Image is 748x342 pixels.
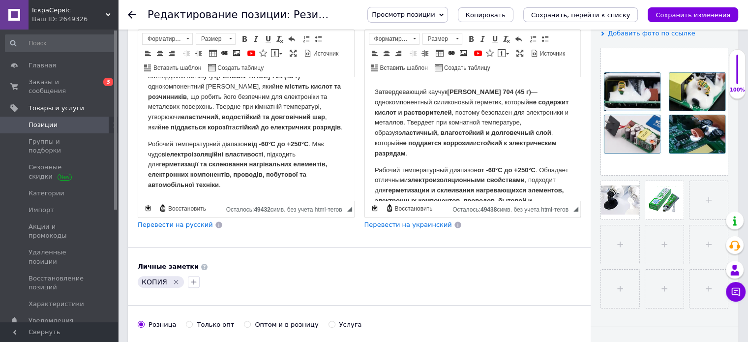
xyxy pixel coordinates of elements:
[523,7,638,22] button: Сохранить, перейти к списку
[364,221,452,228] span: Перевести на украинский
[263,33,273,44] a: Подчеркнутый (Ctrl+U)
[458,48,469,59] a: Изображение
[29,189,64,198] span: Категории
[32,6,106,15] span: ІскраСервіс
[301,33,312,44] a: Вставить / удалить нумерованный список
[196,33,236,45] a: Размер
[143,48,153,59] a: По левому краю
[369,33,410,44] span: Форматирование
[539,50,565,58] span: Источник
[10,62,192,80] strong: стойкий к электрическим разрядам
[10,5,203,23] strong: не містить кислот та розчинників
[239,33,250,44] a: Полужирный (Ctrl+B)
[539,33,550,44] a: Вставить / удалить маркированный список
[142,278,167,286] span: КОПИЯ
[393,205,433,213] span: Восстановить
[29,78,91,95] span: Заказы и сообщения
[369,62,429,73] a: Вставить шаблон
[142,33,193,45] a: Форматирование
[172,278,180,286] svg: Удалить метку
[381,48,392,59] a: По центру
[154,48,165,59] a: По центру
[29,61,56,70] span: Главная
[10,62,206,113] p: Робочий температурний діапазон . Має чудові , підходить для .
[458,7,513,22] button: Копировать
[109,63,170,70] strong: від -60°C до +250°C
[246,48,257,59] a: Добавить видео с YouTube
[286,33,297,44] a: Отменить (Ctrl+Z)
[148,9,719,21] h1: Редактирование позиции: Резина, каучук твердіючий при кімнатній температурі TIAN MU 704 45 г білий
[219,48,230,59] a: Вставить/Редактировать ссылку (Ctrl+L)
[419,48,430,59] a: Увеличить отступ
[43,36,187,43] strong: еластичний, водостійкий та довговічний шар
[97,46,203,54] strong: стійкий до електричних розрядів
[466,33,477,44] a: Полужирный (Ctrl+B)
[149,320,176,329] div: Розница
[83,11,166,18] strong: [PERSON_NAME] 704 (45 г)
[28,73,125,81] strong: електроізоляційні властивості
[143,62,203,73] a: Вставить шаблон
[496,48,510,59] a: Вставить сообщение
[138,221,213,228] span: Перевести на русский
[726,282,746,302] button: Чат с покупателем
[529,48,567,59] a: Источник
[489,33,500,44] a: Подчеркнутый (Ctrl+U)
[29,248,91,266] span: Удаленные позиции
[466,11,506,19] span: Копировать
[384,203,434,214] a: Восстановить
[251,33,262,44] a: Курсив (Ctrl+I)
[313,33,324,44] a: Вставить / удалить маркированный список
[29,121,58,129] span: Позиции
[152,64,201,72] span: Вставить шаблон
[274,33,285,44] a: Убрать форматирование
[29,222,91,240] span: Акции и промокоды
[143,33,183,44] span: Форматирование
[113,89,171,96] strong: от -60°C до +250°C
[478,33,488,44] a: Курсив (Ctrl+I)
[408,48,419,59] a: Уменьшить отступ
[10,10,206,139] body: Визуальный текстовый редактор, 1B5693C4-934F-4EC0-9F72-E9749C84A6E3
[369,33,419,45] a: Форматирование
[29,274,91,292] span: Восстановление позиций
[729,49,746,99] div: 100% Качество заполнения
[446,48,457,59] a: Вставить/Редактировать ссылку (Ctrl+L)
[531,11,630,19] i: Сохранить, перейти к списку
[365,77,581,200] iframe: Визуальный текстовый редактор, 1B5693C4-934F-4EC0-9F72-E9749C84A6E3
[167,205,206,213] span: Восстановить
[423,33,452,44] span: Размер
[23,46,91,54] strong: не піддається корозії
[138,263,199,270] b: Личные заметки
[452,204,573,213] div: Подсчет символов
[255,320,318,329] div: Оптом и в розницу
[208,48,218,59] a: Таблица
[29,137,91,155] span: Группы и подборки
[10,109,199,137] strong: герметизации и склеивания нагревающихся элементов, электронных компонентов, проводов, бытовой и а...
[231,48,242,59] a: Изображение
[128,11,136,19] div: Вернуться назад
[302,48,340,59] a: Источник
[443,64,490,72] span: Создать таблицу
[312,50,338,58] span: Источник
[181,48,192,59] a: Уменьшить отступ
[369,203,380,214] a: Сделать резервную копию сейчас
[254,206,270,213] span: 49432
[648,7,738,22] button: Сохранить изменения
[656,11,730,19] i: Сохранить изменения
[347,207,352,212] span: Перетащите для изменения размера
[729,87,745,93] div: 100%
[103,78,113,86] span: 3
[484,48,495,59] a: Вставить иконку
[480,206,497,213] span: 49438
[379,64,428,72] span: Вставить шаблон
[288,48,299,59] a: Развернуть
[157,203,208,214] a: Восстановить
[513,33,524,44] a: Отменить (Ctrl+Z)
[33,52,186,59] strong: эластичный, влагостойкий и долговечный слой
[226,204,347,213] div: Подсчет символов
[207,62,265,73] a: Создать таблицу
[193,48,204,59] a: Увеличить отступ
[528,33,539,44] a: Вставить / удалить нумерованный список
[422,33,462,45] a: Размер
[138,77,354,200] iframe: Визуальный текстовый редактор, 12EBD397-E183-4599-A953-E7DF68AD3EFA
[269,48,284,59] a: Вставить сообщение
